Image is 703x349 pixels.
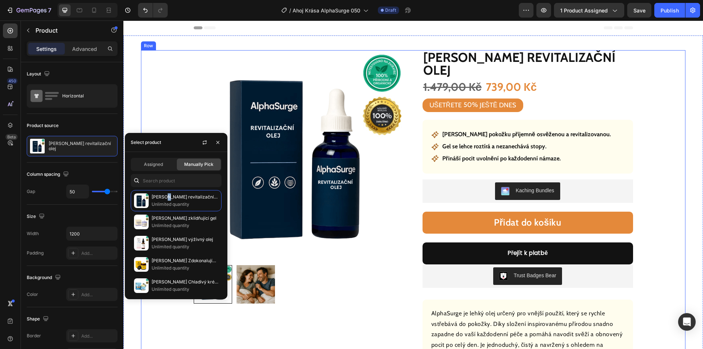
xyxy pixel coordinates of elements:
span: 1 product assigned [560,7,608,14]
p: Unlimited quantity [152,222,218,229]
div: Horizontal [62,88,107,104]
p: [PERSON_NAME] zklidňující gel [152,215,218,222]
div: Column spacing [27,170,70,179]
p: [PERSON_NAME] revitalizační olej [152,193,218,201]
button: Kaching Bundles [372,162,436,179]
button: Publish [654,3,685,18]
p: [PERSON_NAME] pokožku příjemně osvěženou a revitalizovanou. [319,109,488,119]
button: Trust Badges Bear [370,247,439,264]
div: Beta [5,134,18,140]
div: Row [19,22,31,29]
p: Gel se lehce roztírá a nezanechává stopy. [319,121,423,131]
button: Save [627,3,651,18]
p: Unlimited quantity [152,201,218,208]
p: 7 [48,6,51,15]
div: Trust Badges Bear [390,251,433,259]
span: Manually Pick [184,161,213,168]
img: product feature img [30,139,45,153]
div: Layout [27,69,51,79]
input: Auto [67,227,117,240]
div: Add... [81,333,116,339]
button: 1 product assigned [554,3,624,18]
div: 1.479,00 Kč [299,59,359,74]
img: collections [134,193,149,208]
div: Add... [81,250,116,257]
div: Product source [27,122,59,129]
input: Search in Settings & Advanced [131,174,222,187]
p: [PERSON_NAME] Chladivý krém [152,278,218,286]
p: [PERSON_NAME] Zdokonalující krém [152,257,218,264]
div: UŠETŘETE [305,79,339,90]
div: Přejít k platbě [384,227,424,238]
div: Size [27,212,46,222]
div: Background [27,273,62,283]
img: KachingBundles.png [377,166,386,175]
h1: [PERSON_NAME] revitalizační olej [299,30,510,57]
span: Draft [385,7,396,14]
div: Add... [81,292,116,298]
button: Přejít k platbě [299,222,510,244]
div: Kaching Bundles [392,166,431,174]
button: 7 [3,3,55,18]
p: Přináší pocit uvolnění po každodenní námaze. [319,133,438,144]
p: AlphaSurge je lehký olej určený pro vnější použití, který se rychle vstřebává do pokožky. Díky sl... [308,289,499,338]
div: Gap [27,188,35,195]
div: Select product [131,139,161,146]
span: / [289,7,291,14]
p: Unlimited quantity [152,264,218,272]
div: 739,00 Kč [362,59,414,74]
div: JEŠTĚ DNES [355,79,394,90]
span: Assigned [144,161,163,168]
input: Auto [67,185,89,198]
div: Undo/Redo [138,3,168,18]
span: Ahoj Krása AlphaSurge 050 [293,7,360,14]
div: 50% [339,79,355,89]
img: collections [134,257,149,272]
p: [PERSON_NAME] revitalizační olej [49,141,114,151]
iframe: Design area [123,21,703,349]
div: Color [27,291,38,298]
img: collections [134,278,149,293]
p: Advanced [72,45,97,53]
div: Open Intercom Messenger [678,313,696,331]
div: Shape [27,314,50,324]
div: 450 [7,78,18,84]
p: Unlimited quantity [152,243,218,250]
div: Publish [661,7,679,14]
span: Save [633,7,646,14]
p: Product [36,26,98,35]
div: Padding [27,250,44,256]
p: Unlimited quantity [152,286,218,293]
img: collections [134,236,149,250]
div: Width [27,230,39,237]
div: Přidat do košíku [371,195,438,209]
p: Settings [36,45,57,53]
button: Přidat do košíku [299,191,510,213]
img: collections [134,215,149,229]
p: [PERSON_NAME] výživný olej [152,236,218,243]
div: Border [27,333,41,339]
img: CLDR_q6erfwCEAE=.png [376,251,384,260]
